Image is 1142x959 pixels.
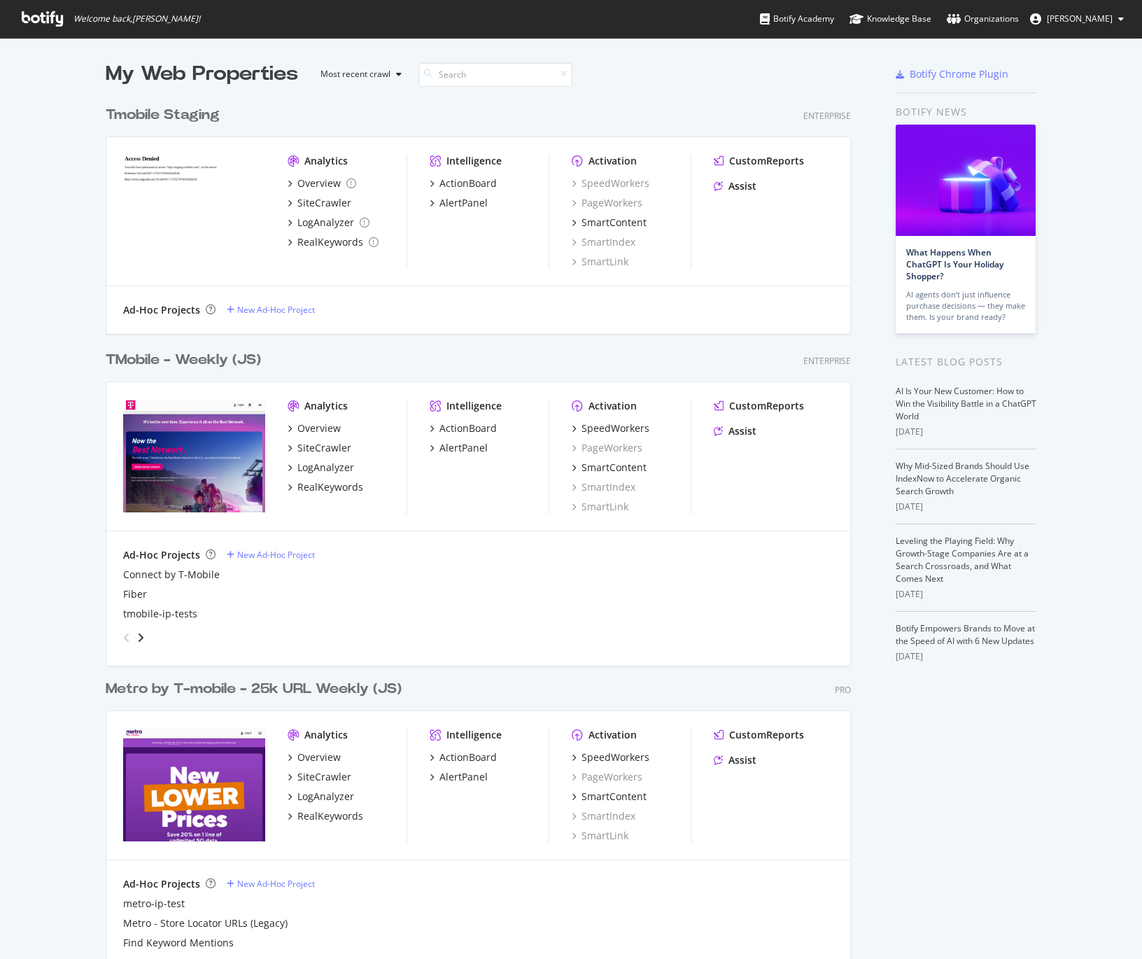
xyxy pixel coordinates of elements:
div: New Ad-Hoc Project [237,549,315,561]
a: LogAnalyzer [288,790,354,804]
a: AlertPanel [430,441,488,455]
div: PageWorkers [572,196,642,210]
a: CustomReports [714,399,804,413]
a: PageWorkers [572,441,642,455]
a: Metro by T-mobile - 25k URL Weekly (JS) [106,679,407,699]
div: ActionBoard [439,750,497,764]
div: My Web Properties [106,60,298,88]
a: RealKeywords [288,809,363,823]
div: TMobile - Weekly (JS) [106,350,261,370]
div: angle-left [118,626,136,649]
a: SmartLink [572,255,628,269]
img: metrobyt-mobile.com [123,728,265,841]
a: SmartContent [572,216,647,230]
a: SmartLink [572,829,628,843]
a: ActionBoard [430,176,497,190]
div: Enterprise [803,110,851,122]
a: tmobile-ip-tests [123,607,197,621]
div: [DATE] [896,650,1036,663]
div: Organizations [947,12,1019,26]
a: Leveling the Playing Field: Why Growth-Stage Companies Are at a Search Crossroads, and What Comes... [896,535,1029,584]
div: metro-ip-test [123,897,185,911]
div: Most recent crawl [320,70,390,78]
a: SiteCrawler [288,441,351,455]
a: What Happens When ChatGPT Is Your Holiday Shopper? [906,246,1003,282]
div: SmartContent [581,790,647,804]
a: CustomReports [714,154,804,168]
a: Botify Chrome Plugin [896,67,1008,81]
a: SpeedWorkers [572,750,649,764]
div: Botify news [896,104,1036,120]
div: LogAnalyzer [297,461,354,475]
a: SmartLink [572,500,628,514]
div: Intelligence [446,728,502,742]
div: Botify Chrome Plugin [910,67,1008,81]
div: Assist [728,424,756,438]
div: New Ad-Hoc Project [237,878,315,890]
div: Activation [588,154,637,168]
div: ActionBoard [439,176,497,190]
img: What Happens When ChatGPT Is Your Holiday Shopper? [896,125,1036,236]
div: Analytics [304,154,348,168]
div: AlertPanel [439,196,488,210]
a: Overview [288,750,341,764]
div: [DATE] [896,426,1036,438]
div: CustomReports [729,728,804,742]
a: LogAnalyzer [288,461,354,475]
div: SmartContent [581,461,647,475]
div: SiteCrawler [297,770,351,784]
a: SmartContent [572,461,647,475]
div: AlertPanel [439,441,488,455]
a: SmartIndex [572,480,635,494]
div: SiteCrawler [297,196,351,210]
a: SmartIndex [572,235,635,249]
a: Metro - Store Locator URLs (Legacy) [123,916,288,930]
div: Activation [588,399,637,413]
div: Assist [728,753,756,767]
a: ActionBoard [430,421,497,435]
a: ActionBoard [430,750,497,764]
a: Overview [288,176,356,190]
a: CustomReports [714,728,804,742]
a: Connect by T-Mobile [123,568,220,582]
a: Overview [288,421,341,435]
a: New Ad-Hoc Project [227,549,315,561]
a: Find Keyword Mentions [123,936,234,950]
a: SiteCrawler [288,196,351,210]
div: AI agents don’t just influence purchase decisions — they make them. Is your brand ready? [906,289,1025,323]
div: Metro by T-mobile - 25k URL Weekly (JS) [106,679,402,699]
input: Search [418,62,572,87]
button: Most recent crawl [309,63,407,85]
div: SiteCrawler [297,441,351,455]
a: AlertPanel [430,770,488,784]
div: Activation [588,728,637,742]
div: SpeedWorkers [581,421,649,435]
div: Intelligence [446,399,502,413]
div: Ad-Hoc Projects [123,548,200,562]
div: [DATE] [896,500,1036,513]
a: AlertPanel [430,196,488,210]
a: SpeedWorkers [572,421,649,435]
div: Ad-Hoc Projects [123,303,200,317]
a: SmartIndex [572,809,635,823]
div: Tmobile Staging [106,105,220,125]
a: New Ad-Hoc Project [227,878,315,890]
a: Fiber [123,587,147,601]
div: Overview [297,750,341,764]
a: TMobile - Weekly (JS) [106,350,267,370]
div: RealKeywords [297,480,363,494]
div: Knowledge Base [850,12,931,26]
button: [PERSON_NAME] [1019,8,1135,30]
div: Analytics [304,728,348,742]
div: Analytics [304,399,348,413]
div: Pro [835,684,851,696]
a: SmartContent [572,790,647,804]
div: PageWorkers [572,770,642,784]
